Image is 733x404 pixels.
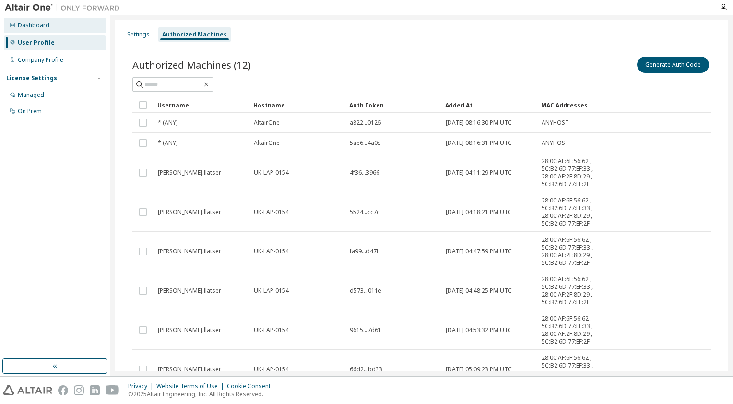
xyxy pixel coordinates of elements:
[541,97,605,113] div: MAC Addresses
[446,366,512,373] span: [DATE] 05:09:23 PM UTC
[254,139,280,147] span: AltairOne
[350,366,382,373] span: 66d2...bd33
[254,119,280,127] span: AltairOne
[156,382,227,390] div: Website Terms of Use
[254,366,289,373] span: UK-LAP-0154
[90,385,100,395] img: linkedin.svg
[106,385,119,395] img: youtube.svg
[542,275,605,306] span: 28:00:AF:6F:56:62 , 5C:B2:6D:77:EF:33 , 28:00:AF:2F:8D:29 , 5C:B2:6D:77:EF:2F
[18,91,44,99] div: Managed
[158,326,221,334] span: [PERSON_NAME].llatser
[445,97,533,113] div: Added At
[446,169,512,177] span: [DATE] 04:11:29 PM UTC
[58,385,68,395] img: facebook.svg
[542,119,569,127] span: ANYHOST
[350,139,380,147] span: 5ae6...4a0c
[158,139,177,147] span: * (ANY)
[227,382,276,390] div: Cookie Consent
[127,31,150,38] div: Settings
[446,287,512,295] span: [DATE] 04:48:25 PM UTC
[18,56,63,64] div: Company Profile
[254,287,289,295] span: UK-LAP-0154
[253,97,342,113] div: Hostname
[446,326,512,334] span: [DATE] 04:53:32 PM UTC
[349,97,437,113] div: Auth Token
[350,287,381,295] span: d573...011e
[6,74,57,82] div: License Settings
[132,58,251,71] span: Authorized Machines (12)
[446,139,512,147] span: [DATE] 08:16:31 PM UTC
[637,57,709,73] button: Generate Auth Code
[158,366,221,373] span: [PERSON_NAME].llatser
[542,197,605,227] span: 28:00:AF:6F:56:62 , 5C:B2:6D:77:EF:33 , 28:00:AF:2F:8D:29 , 5C:B2:6D:77:EF:2F
[254,326,289,334] span: UK-LAP-0154
[254,169,289,177] span: UK-LAP-0154
[350,119,381,127] span: a822...0126
[542,354,605,385] span: 28:00:AF:6F:56:62 , 5C:B2:6D:77:EF:33 , 28:00:AF:2F:8D:29 , 5C:B2:6D:77:EF:2F
[18,39,55,47] div: User Profile
[446,248,512,255] span: [DATE] 04:47:59 PM UTC
[254,208,289,216] span: UK-LAP-0154
[158,119,177,127] span: * (ANY)
[128,382,156,390] div: Privacy
[350,326,381,334] span: 9615...7d61
[158,208,221,216] span: [PERSON_NAME].llatser
[254,248,289,255] span: UK-LAP-0154
[350,208,379,216] span: 5524...cc7c
[5,3,125,12] img: Altair One
[18,107,42,115] div: On Prem
[3,385,52,395] img: altair_logo.svg
[542,139,569,147] span: ANYHOST
[158,287,221,295] span: [PERSON_NAME].llatser
[446,208,512,216] span: [DATE] 04:18:21 PM UTC
[162,31,227,38] div: Authorized Machines
[128,390,276,398] p: © 2025 Altair Engineering, Inc. All Rights Reserved.
[446,119,512,127] span: [DATE] 08:16:30 PM UTC
[350,248,378,255] span: fa99...d47f
[542,157,605,188] span: 28:00:AF:6F:56:62 , 5C:B2:6D:77:EF:33 , 28:00:AF:2F:8D:29 , 5C:B2:6D:77:EF:2F
[157,97,246,113] div: Username
[18,22,49,29] div: Dashboard
[542,236,605,267] span: 28:00:AF:6F:56:62 , 5C:B2:6D:77:EF:33 , 28:00:AF:2F:8D:29 , 5C:B2:6D:77:EF:2F
[74,385,84,395] img: instagram.svg
[542,315,605,345] span: 28:00:AF:6F:56:62 , 5C:B2:6D:77:EF:33 , 28:00:AF:2F:8D:29 , 5C:B2:6D:77:EF:2F
[158,248,221,255] span: [PERSON_NAME].llatser
[350,169,379,177] span: 4f36...3966
[158,169,221,177] span: [PERSON_NAME].llatser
